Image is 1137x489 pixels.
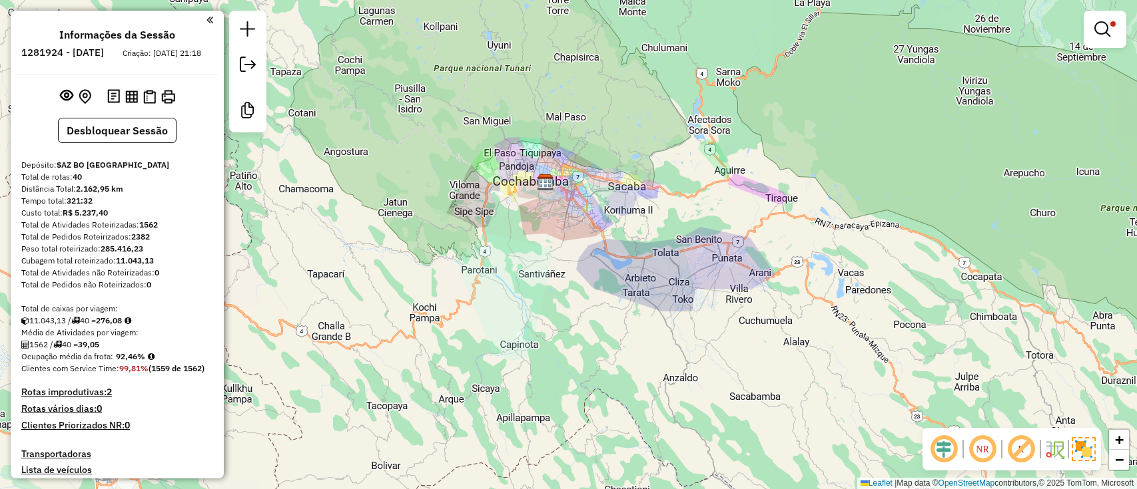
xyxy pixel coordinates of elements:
button: Logs desbloquear sessão [105,86,123,107]
div: 11.043,13 / 40 = [21,315,213,327]
h4: Informações da Sessão [59,29,175,41]
h6: 1281924 - [DATE] [21,47,104,59]
div: Total de Atividades não Roteirizadas: [21,267,213,279]
span: + [1115,431,1124,448]
strong: 0 [125,419,130,431]
div: Total de Pedidos não Roteirizados: [21,279,213,291]
a: Nova sessão e pesquisa [234,16,261,46]
strong: 11.043,13 [116,255,154,265]
strong: R$ 5.237,40 [63,208,108,218]
em: Média calculada utilizando a maior ocupação (%Peso ou %Cubagem) de cada rota da sessão. Rotas cro... [148,353,155,361]
button: Visualizar relatório de Roteirização [123,87,141,105]
i: Total de rotas [53,341,62,349]
i: Total de rotas [71,317,80,325]
h4: Rotas vários dias: [21,403,213,414]
div: Cubagem total roteirizado: [21,255,213,267]
strong: 2 [107,386,112,398]
div: Criação: [DATE] 21:18 [117,47,206,59]
button: Centralizar mapa no depósito ou ponto de apoio [76,86,94,107]
strong: 2382 [131,232,150,242]
button: Imprimir Rotas [159,87,178,106]
strong: 0 [155,267,159,277]
span: Ocupação média da frota: [21,351,113,361]
span: Exibir rótulo [1005,433,1037,465]
strong: 321:32 [67,196,93,206]
strong: 0 [97,403,102,414]
strong: 40 [73,172,82,182]
a: Leaflet [861,478,893,488]
div: Map data © contributors,© 2025 TomTom, Microsoft [857,478,1137,489]
span: − [1115,451,1124,468]
a: Zoom out [1109,450,1129,470]
strong: 2.162,95 km [76,184,123,194]
strong: 99,81% [119,363,149,373]
a: Exportar sessão [234,51,261,81]
strong: 276,08 [96,315,122,325]
i: Total de Atividades [21,341,29,349]
a: Zoom in [1109,430,1129,450]
div: Total de Pedidos Roteirizados: [21,231,213,243]
img: SAZ BO Cochabamba [537,174,554,191]
h4: Rotas improdutivas: [21,387,213,398]
strong: 39,05 [78,339,99,349]
span: Ocultar deslocamento [928,433,960,465]
strong: (1559 de 1562) [149,363,204,373]
div: Depósito: [21,159,213,171]
img: Fluxo de ruas [1044,438,1065,460]
div: Total de rotas: [21,171,213,183]
strong: 0 [147,279,151,289]
div: Peso total roteirizado: [21,243,213,255]
h4: Clientes Priorizados NR: [21,420,213,431]
a: OpenStreetMap [939,478,995,488]
a: Rotas [21,478,46,489]
strong: 92,46% [116,351,145,361]
div: Total de caixas por viagem: [21,303,213,315]
div: Total de Atividades Roteirizadas: [21,219,213,231]
div: Custo total: [21,207,213,219]
span: Filtro Ativo [1110,21,1116,27]
button: Desbloquear Sessão [58,118,177,143]
button: Visualizar Romaneio [141,87,159,106]
a: Clique aqui para minimizar o painel [206,12,213,27]
img: Exibir/Ocultar setores [1072,437,1096,461]
div: Distância Total: [21,183,213,195]
i: Meta Caixas/viagem: 208,80 Diferença: 67,28 [125,317,131,325]
button: Exibir sessão original [57,86,76,107]
div: Média de Atividades por viagem: [21,327,213,339]
span: Clientes com Service Time: [21,363,119,373]
strong: SAZ BO [GEOGRAPHIC_DATA] [57,160,169,170]
a: Criar modelo [234,97,261,127]
i: Cubagem total roteirizado [21,317,29,325]
span: | [895,478,897,488]
h4: Recargas: 10 [158,478,213,489]
a: Exibir filtros [1089,16,1121,43]
div: 1562 / 40 = [21,339,213,351]
span: Ocultar NR [966,433,998,465]
strong: 285.416,23 [101,244,143,253]
div: Tempo total: [21,195,213,207]
h4: Transportadoras [21,448,213,460]
strong: 1562 [139,220,158,230]
h4: Lista de veículos [21,464,213,476]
